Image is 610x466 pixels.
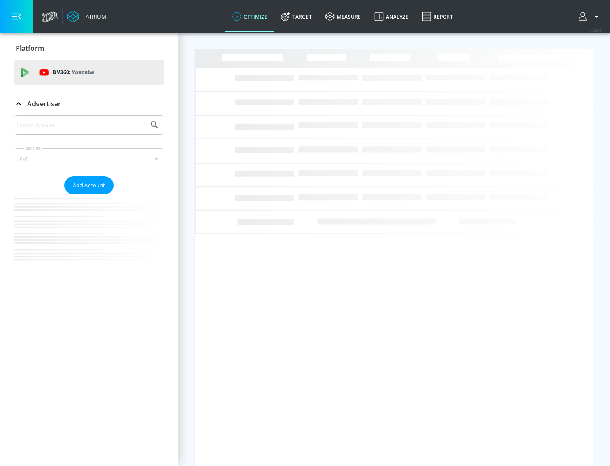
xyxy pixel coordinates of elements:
div: Advertiser [14,92,164,116]
div: Atrium [82,13,106,20]
div: A-Z [14,148,164,169]
a: Analyze [368,1,415,32]
a: optimize [225,1,274,32]
div: Advertiser [14,115,164,277]
div: DV360: Youtube [14,60,164,85]
p: Youtube [72,68,94,77]
div: Platform [14,36,164,60]
a: measure [319,1,368,32]
p: DV360: [53,68,94,77]
p: Advertiser [27,99,61,108]
p: Platform [16,44,44,53]
span: v 4.28.0 [590,28,602,33]
a: Report [415,1,460,32]
label: Sort By [24,145,42,151]
nav: list of Advertiser [14,194,164,277]
a: Atrium [67,10,106,23]
input: Search by name [17,119,145,130]
button: Add Account [64,176,114,194]
span: Add Account [73,180,105,190]
a: Target [274,1,319,32]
